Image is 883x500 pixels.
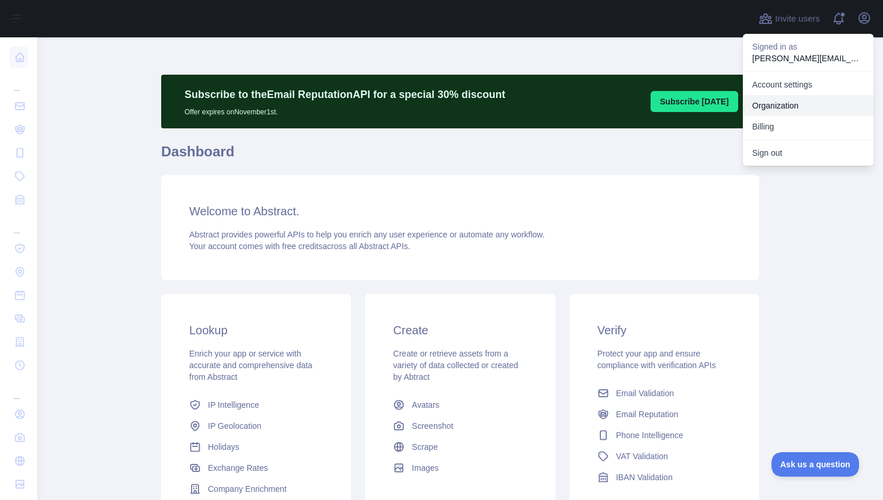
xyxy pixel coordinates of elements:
span: Enrich your app or service with accurate and comprehensive data from Abstract [189,349,312,382]
a: Email Reputation [593,404,736,425]
h3: Create [393,322,527,338]
a: Account settings [743,74,874,95]
div: ... [9,70,28,93]
span: Avatars [412,399,439,411]
span: Email Reputation [616,408,679,420]
a: IP Intelligence [185,394,328,415]
span: free credits [282,242,322,251]
div: ... [9,212,28,236]
span: Create or retrieve assets from a variety of data collected or created by Abtract [393,349,518,382]
span: Exchange Rates [208,462,268,474]
span: Invite users [775,12,820,26]
span: Protect your app and ensure compliance with verification APIs [597,349,716,370]
span: IBAN Validation [616,471,673,483]
span: VAT Validation [616,450,668,462]
span: Phone Intelligence [616,429,683,441]
a: IP Geolocation [185,415,328,436]
button: Subscribe [DATE] [651,91,738,112]
a: Holidays [185,436,328,457]
h1: Dashboard [161,142,759,170]
h3: Verify [597,322,731,338]
button: Billing [743,116,874,137]
a: Images [388,457,531,478]
span: Abstract provides powerful APIs to help you enrich any user experience or automate any workflow. [189,230,545,239]
a: Exchange Rates [185,457,328,478]
span: Your account comes with across all Abstract APIs. [189,242,410,251]
p: Subscribe to the Email Reputation API for a special 30 % discount [185,86,505,103]
p: Offer expires on November 1st. [185,103,505,117]
span: Holidays [208,441,239,453]
button: Invite users [756,9,822,28]
iframe: Toggle Customer Support [771,452,860,477]
p: Signed in as [752,41,864,53]
div: ... [9,378,28,401]
a: Scrape [388,436,531,457]
span: IP Intelligence [208,399,259,411]
span: IP Geolocation [208,420,262,432]
button: Sign out [743,142,874,163]
span: Screenshot [412,420,453,432]
a: Screenshot [388,415,531,436]
p: [PERSON_NAME][EMAIL_ADDRESS][PERSON_NAME][DOMAIN_NAME] [752,53,864,64]
a: Avatars [388,394,531,415]
span: Scrape [412,441,437,453]
a: VAT Validation [593,446,736,467]
a: Phone Intelligence [593,425,736,446]
a: Email Validation [593,383,736,404]
span: Email Validation [616,387,674,399]
h3: Welcome to Abstract. [189,203,731,219]
a: IBAN Validation [593,467,736,488]
h3: Lookup [189,322,323,338]
span: Company Enrichment [208,483,287,495]
a: Organization [743,95,874,116]
a: Company Enrichment [185,478,328,499]
span: Images [412,462,439,474]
